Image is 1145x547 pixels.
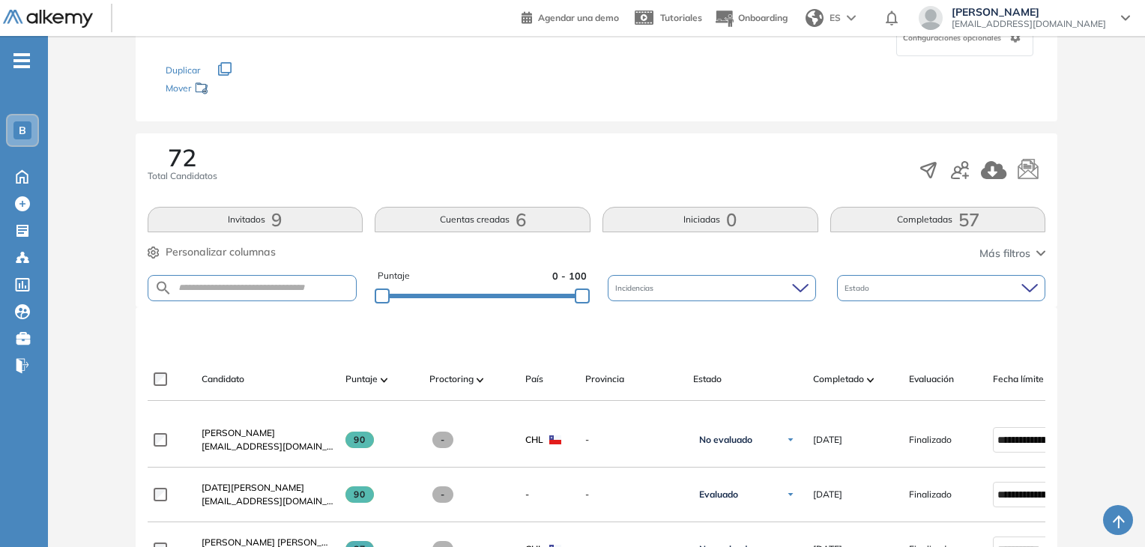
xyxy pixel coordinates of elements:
img: Ícono de flecha [786,490,795,499]
span: Proctoring [429,372,474,386]
img: [missing "en.ARROW_ALT" translation] [477,378,484,382]
img: SEARCH_ALT [154,279,172,297]
span: Estado [845,282,872,294]
button: Más filtros [979,246,1045,262]
div: Estado [837,275,1045,301]
div: Incidencias [608,275,816,301]
img: [missing "en.ARROW_ALT" translation] [381,378,388,382]
i: - [13,59,30,62]
span: Personalizar columnas [166,244,276,260]
span: - [432,432,454,448]
div: Mover [166,76,315,103]
span: - [585,488,681,501]
span: Puntaje [378,269,410,283]
span: Finalizado [909,488,952,501]
span: Candidato [202,372,244,386]
span: - [432,486,454,503]
span: [DATE][PERSON_NAME] [202,482,304,493]
span: Evaluación [909,372,954,386]
span: Estado [693,372,722,386]
button: Completadas57 [830,207,1046,232]
span: Fecha límite [993,372,1044,386]
button: Iniciadas0 [602,207,818,232]
span: [EMAIL_ADDRESS][DOMAIN_NAME] [202,495,333,508]
span: ES [830,11,841,25]
button: Onboarding [714,2,788,34]
span: [DATE] [813,488,842,501]
span: Tutoriales [660,12,702,23]
span: Provincia [585,372,624,386]
span: Evaluado [699,489,738,501]
span: Configuraciones opcionales [903,32,1004,43]
span: - [525,488,529,501]
a: [PERSON_NAME] [202,426,333,440]
span: [PERSON_NAME] [952,6,1106,18]
span: CHL [525,433,543,447]
img: [missing "en.ARROW_ALT" translation] [867,378,874,382]
span: Incidencias [615,282,656,294]
span: 72 [168,145,196,169]
button: Personalizar columnas [148,244,276,260]
span: Puntaje [345,372,378,386]
img: world [806,9,824,27]
span: B [19,124,26,136]
a: [DATE][PERSON_NAME] [202,481,333,495]
span: 0 - 100 [552,269,587,283]
img: CHL [549,435,561,444]
span: Duplicar [166,64,200,76]
span: Agendar una demo [538,12,619,23]
img: Ícono de flecha [786,435,795,444]
span: Total Candidatos [148,169,217,183]
span: Onboarding [738,12,788,23]
img: arrow [847,15,856,21]
span: 90 [345,432,375,448]
button: Cuentas creadas6 [375,207,590,232]
span: Más filtros [979,246,1030,262]
span: Finalizado [909,433,952,447]
span: - [585,433,681,447]
span: No evaluado [699,434,752,446]
span: [EMAIL_ADDRESS][DOMAIN_NAME] [952,18,1106,30]
span: País [525,372,543,386]
img: Logo [3,10,93,28]
button: Invitados9 [148,207,363,232]
span: [PERSON_NAME] [202,427,275,438]
span: Completado [813,372,864,386]
span: 90 [345,486,375,503]
span: [DATE] [813,433,842,447]
span: [EMAIL_ADDRESS][DOMAIN_NAME] [202,440,333,453]
a: Agendar una demo [522,7,619,25]
div: Configuraciones opcionales [896,19,1033,56]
